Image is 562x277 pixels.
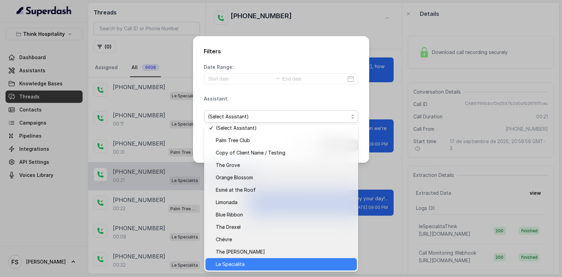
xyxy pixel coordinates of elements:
button: (Select Assistant) [204,110,358,123]
span: Limonada [216,198,353,206]
span: Copy of Client Name / Testing [216,149,353,157]
span: (Select Assistant) [216,124,353,132]
span: The [PERSON_NAME] [216,248,353,256]
span: Blue Ribbon [216,211,353,219]
span: Palm Tree Club [216,136,353,145]
span: The Grove [216,161,353,169]
span: Le Specialita [216,260,353,268]
span: Orange Blossom [216,173,353,182]
span: Chévre [216,235,353,244]
span: (Select Assistant) [208,113,349,121]
span: The Drexel [216,223,353,231]
div: (Select Assistant) [204,124,358,272]
span: Esmé at the Roof [216,186,353,194]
